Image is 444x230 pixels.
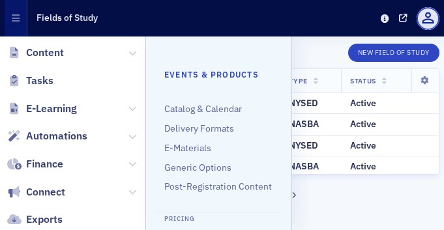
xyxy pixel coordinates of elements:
a: Post-Registration Content [164,180,272,192]
span: E-Learning [26,102,77,116]
a: Catalog & Calendar [164,103,242,115]
div: Active [350,119,376,130]
h4: Pricing [155,212,282,224]
a: Delivery Formats [164,122,234,134]
a: Content [7,46,64,60]
a: Tasks [7,74,53,88]
span: Content [26,46,64,60]
div: NASBA [289,119,319,130]
a: Finance [7,157,63,171]
span: Status [350,76,376,85]
span: Connect [26,185,65,199]
span: Type [289,76,307,85]
span: Exports [26,212,63,227]
a: Exports [7,212,63,227]
div: Active [350,98,376,109]
a: Generic Options [164,162,231,173]
a: Automations [7,129,87,143]
h1: Fields of Study [37,12,98,24]
a: E-Learning [7,102,77,116]
div: Active [350,140,376,152]
a: New Field of Study [348,46,439,57]
button: New Field of Study [348,44,439,62]
div: NYSED [289,98,318,109]
a: E-Materials [164,142,211,154]
span: Finance [26,157,63,171]
div: Active [350,161,376,173]
span: Profile [417,7,439,30]
a: Connect [7,185,65,199]
h4: Events & Products [164,68,273,80]
span: Tasks [26,74,53,88]
div: NYSED [289,140,318,152]
span: Automations [26,129,87,143]
div: NASBA [289,161,319,173]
